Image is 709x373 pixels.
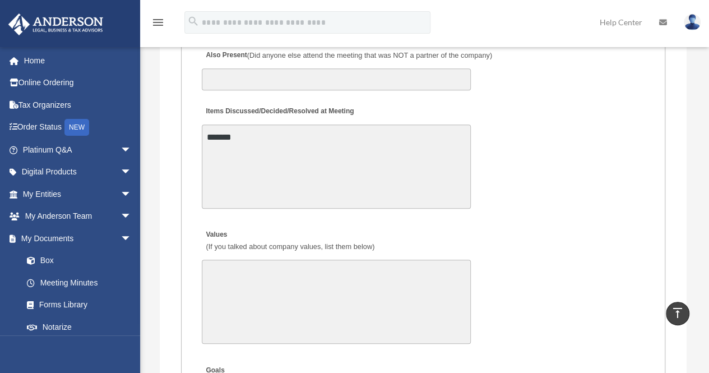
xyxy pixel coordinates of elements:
a: Order StatusNEW [8,116,149,139]
a: My Documentsarrow_drop_down [8,227,149,250]
span: (Did anyone else attend the meeting that was NOT a partner of the company) [247,51,492,59]
span: arrow_drop_down [121,227,143,250]
img: User Pic [684,14,701,30]
a: Platinum Q&Aarrow_drop_down [8,139,149,161]
a: vertical_align_top [666,302,689,325]
i: search [187,15,200,27]
label: Also Present [202,48,495,63]
a: Forms Library [16,294,149,316]
i: vertical_align_top [671,306,684,320]
div: NEW [64,119,89,136]
a: Box [16,250,149,272]
label: Values [202,228,377,255]
span: (If you talked about company values, list them below) [206,242,374,251]
a: My Entitiesarrow_drop_down [8,183,149,205]
img: Anderson Advisors Platinum Portal [5,13,106,35]
i: menu [151,16,165,29]
a: Notarize [16,316,149,338]
span: arrow_drop_down [121,161,143,184]
span: arrow_drop_down [121,205,143,228]
a: Tax Organizers [8,94,149,116]
a: Online Ordering [8,72,149,94]
a: My Anderson Teamarrow_drop_down [8,205,149,228]
span: arrow_drop_down [121,139,143,162]
span: arrow_drop_down [121,183,143,206]
a: menu [151,20,165,29]
a: Home [8,49,149,72]
label: Items Discussed/Decided/Resolved at Meeting [202,104,356,119]
a: Digital Productsarrow_drop_down [8,161,149,183]
a: Meeting Minutes [16,271,143,294]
